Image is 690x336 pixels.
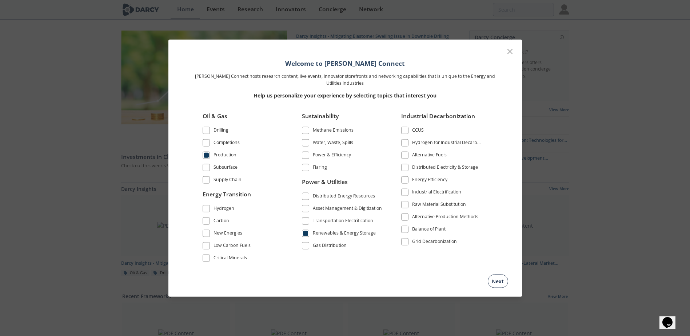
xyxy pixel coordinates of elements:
[412,139,483,148] div: Hydrogen for Industrial Decarbonization
[214,176,242,185] div: Supply Chain
[203,190,284,204] div: Energy Transition
[401,112,483,126] div: Industrial Decarbonization
[214,205,234,213] div: Hydrogen
[313,217,373,226] div: Transportation Electrification
[313,164,327,173] div: Flaring
[214,242,251,251] div: Low Carbon Fuels
[302,112,383,126] div: Sustainability
[659,307,683,329] iframe: chat widget
[214,152,236,160] div: Production
[214,127,228,136] div: Drilling
[214,229,242,238] div: New Energies
[313,229,376,238] div: Renewables & Energy Storage
[313,127,354,136] div: Methane Emissions
[313,242,347,251] div: Gas Distribution
[214,164,238,173] div: Subsurface
[192,59,498,68] h1: Welcome to [PERSON_NAME] Connect
[214,254,247,263] div: Critical Minerals
[412,164,478,173] div: Distributed Electricity & Storage
[192,73,498,87] p: [PERSON_NAME] Connect hosts research content, live events, innovator storefronts and networking c...
[203,112,284,126] div: Oil & Gas
[302,177,383,191] div: Power & Utilities
[412,176,447,185] div: Energy Efficiency
[412,226,446,235] div: Balance of Plant
[313,205,382,213] div: Asset Management & Digitization
[214,217,229,226] div: Carbon
[313,139,353,148] div: Water, Waste, Spills
[412,152,447,160] div: Alternative Fuels
[412,213,478,222] div: Alternative Production Methods
[214,139,240,148] div: Completions
[412,189,461,197] div: Industrial Electrification
[192,92,498,99] p: Help us personalize your experience by selecting topics that interest you
[412,127,424,136] div: CCUS
[488,274,508,288] button: Next
[412,201,466,210] div: Raw Material Substitution
[313,152,351,160] div: Power & Efficiency
[412,238,457,247] div: Grid Decarbonization
[313,192,375,201] div: Distributed Energy Resources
